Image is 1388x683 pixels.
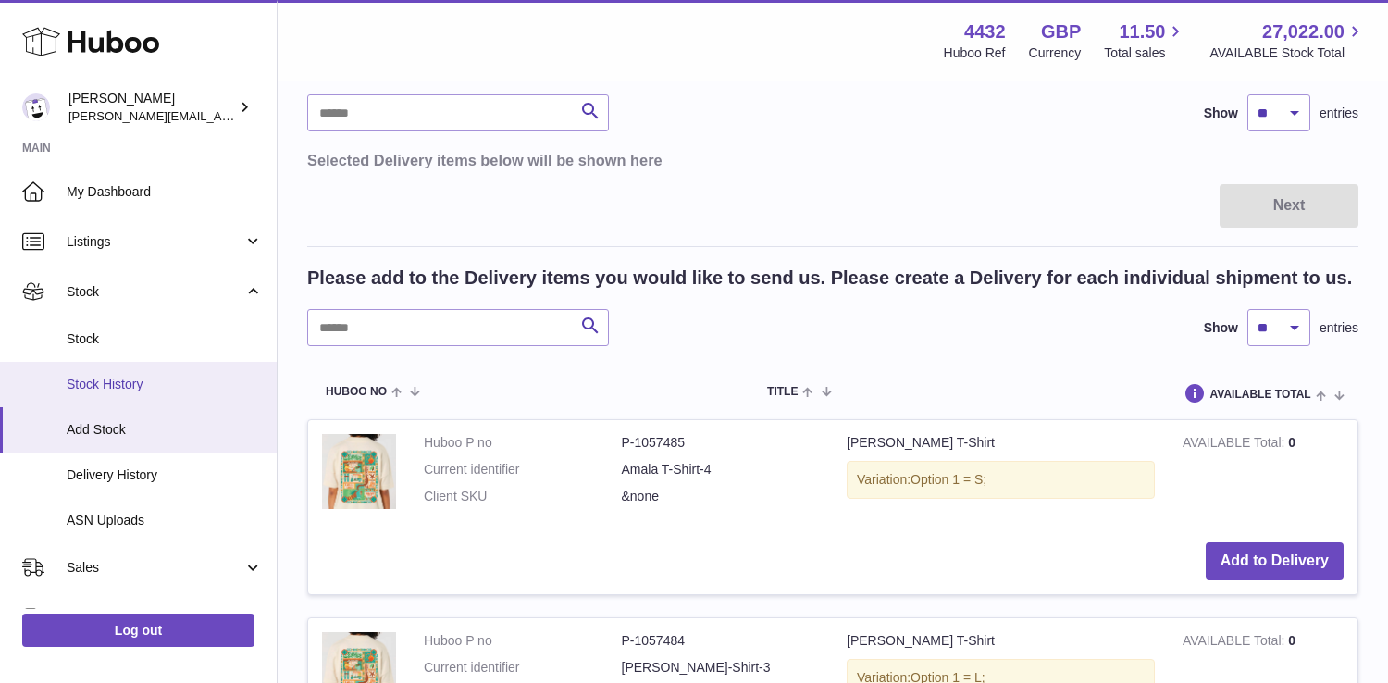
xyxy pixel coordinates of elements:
dt: Huboo P no [424,632,622,650]
button: Add to Delivery [1206,542,1344,580]
img: akhil@amalachai.com [22,93,50,121]
dd: P-1057485 [622,434,820,452]
dd: Amala T-Shirt-4 [622,461,820,478]
strong: 4432 [964,19,1006,44]
span: Stock History [67,376,263,393]
span: [PERSON_NAME][EMAIL_ADDRESS][DOMAIN_NAME] [68,108,371,123]
span: AVAILABLE Total [1210,389,1311,401]
a: 27,022.00 AVAILABLE Stock Total [1209,19,1366,62]
span: entries [1320,319,1358,337]
td: 0 [1169,420,1357,528]
dt: Client SKU [424,488,622,505]
span: 27,022.00 [1262,19,1345,44]
dt: Huboo P no [424,434,622,452]
span: Listings [67,233,243,251]
img: Amala Chai T-Shirt [322,434,396,508]
span: Stock [67,283,243,301]
dd: &none [622,488,820,505]
dt: Current identifier [424,659,622,677]
span: Delivery History [67,466,263,484]
span: 11.50 [1119,19,1165,44]
a: Log out [22,614,254,647]
h2: Please add to the Delivery items you would like to send us. Please create a Delivery for each ind... [307,266,1352,291]
label: Show [1204,105,1238,122]
span: Add Stock [67,421,263,439]
span: Stock [67,330,263,348]
span: Title [767,386,798,398]
span: ASN Uploads [67,512,263,529]
h3: Selected Delivery items below will be shown here [307,150,1358,170]
span: AVAILABLE Stock Total [1209,44,1366,62]
span: Sales [67,559,243,577]
td: [PERSON_NAME] T-Shirt [833,420,1169,528]
div: Huboo Ref [944,44,1006,62]
strong: GBP [1041,19,1081,44]
a: 11.50 Total sales [1104,19,1186,62]
span: entries [1320,105,1358,122]
div: Currency [1029,44,1082,62]
span: My Dashboard [67,183,263,201]
label: Show [1204,319,1238,337]
span: Total sales [1104,44,1186,62]
strong: AVAILABLE Total [1183,633,1288,652]
div: Variation: [847,461,1155,499]
span: Huboo no [326,386,387,398]
div: [PERSON_NAME] [68,90,235,125]
dd: P-1057484 [622,632,820,650]
dt: Current identifier [424,461,622,478]
span: Option 1 = S; [911,472,986,487]
strong: AVAILABLE Total [1183,435,1288,454]
dd: [PERSON_NAME]-Shirt-3 [622,659,820,677]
